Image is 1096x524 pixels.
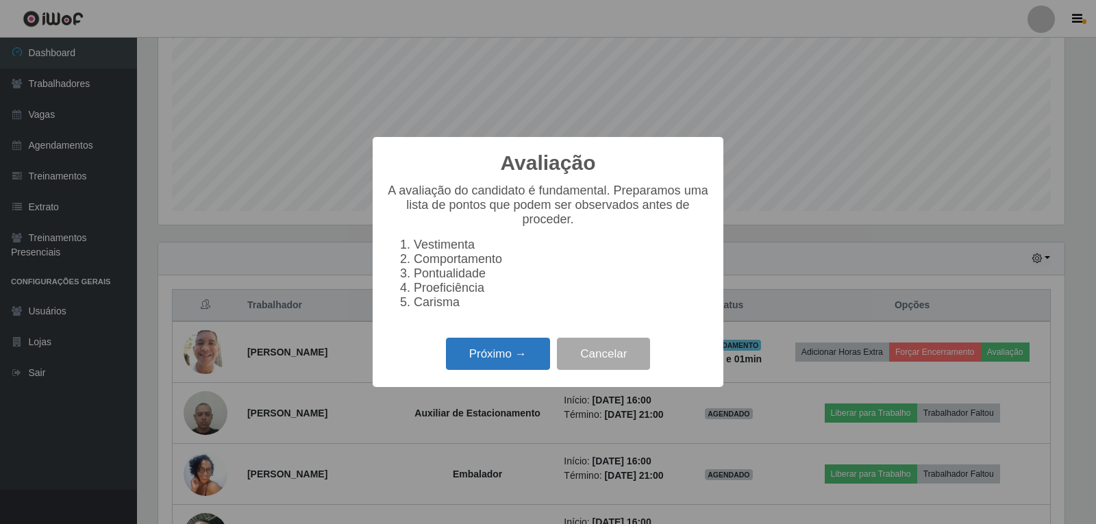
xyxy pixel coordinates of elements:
[557,338,650,370] button: Cancelar
[414,295,710,310] li: Carisma
[386,184,710,227] p: A avaliação do candidato é fundamental. Preparamos uma lista de pontos que podem ser observados a...
[446,338,550,370] button: Próximo →
[501,151,596,175] h2: Avaliação
[414,252,710,266] li: Comportamento
[414,281,710,295] li: Proeficiência
[414,238,710,252] li: Vestimenta
[414,266,710,281] li: Pontualidade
